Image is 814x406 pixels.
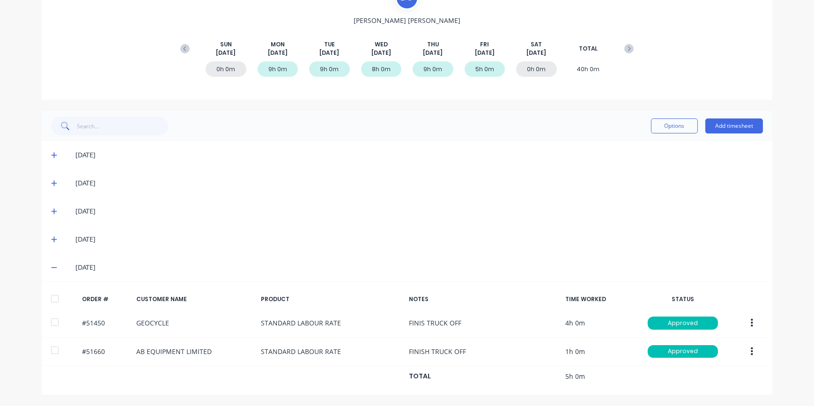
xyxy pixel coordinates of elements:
[361,61,402,77] div: 8h 0m
[427,40,439,49] span: THU
[516,61,557,77] div: 0h 0m
[206,61,246,77] div: 0h 0m
[409,295,558,303] div: NOTES
[324,40,335,49] span: TUE
[579,44,598,53] span: TOTAL
[75,234,763,244] div: [DATE]
[220,40,232,49] span: SUN
[82,295,129,303] div: ORDER #
[531,40,542,49] span: SAT
[647,316,718,330] button: Approved
[271,40,285,49] span: MON
[480,40,489,49] span: FRI
[643,295,723,303] div: STATUS
[705,118,763,133] button: Add timesheet
[136,295,253,303] div: CUSTOMER NAME
[568,61,609,77] div: 40h 0m
[75,262,763,273] div: [DATE]
[75,150,763,160] div: [DATE]
[319,49,339,57] span: [DATE]
[216,49,236,57] span: [DATE]
[261,295,401,303] div: PRODUCT
[647,345,718,359] button: Approved
[354,15,460,25] span: [PERSON_NAME] [PERSON_NAME]
[75,178,763,188] div: [DATE]
[309,61,350,77] div: 9h 0m
[258,61,298,77] div: 9h 0m
[268,49,288,57] span: [DATE]
[423,49,443,57] span: [DATE]
[465,61,505,77] div: 5h 0m
[651,118,698,133] button: Options
[526,49,546,57] span: [DATE]
[475,49,495,57] span: [DATE]
[77,117,169,135] input: Search...
[75,206,763,216] div: [DATE]
[413,61,453,77] div: 9h 0m
[565,295,636,303] div: TIME WORKED
[375,40,388,49] span: WED
[648,345,718,358] div: Approved
[371,49,391,57] span: [DATE]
